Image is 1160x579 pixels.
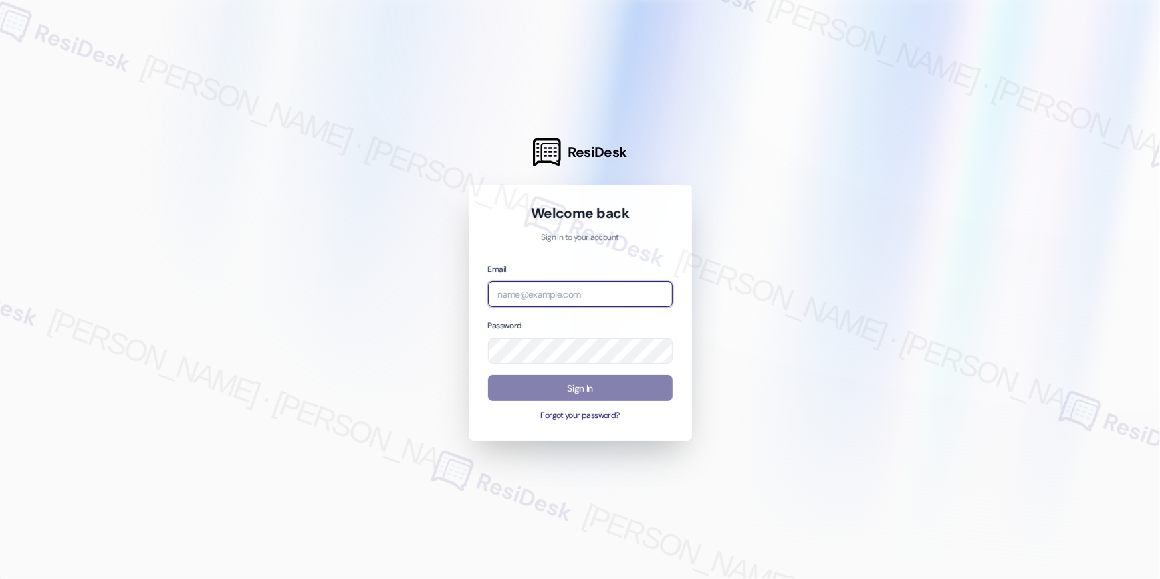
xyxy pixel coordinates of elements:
[568,143,627,162] span: ResiDesk
[488,281,673,307] input: name@example.com
[488,410,673,422] button: Forgot your password?
[488,375,673,401] button: Sign In
[488,320,522,331] label: Password
[488,204,673,223] h1: Welcome back
[488,232,673,244] p: Sign in to your account
[533,138,561,166] img: ResiDesk Logo
[488,264,507,275] label: Email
